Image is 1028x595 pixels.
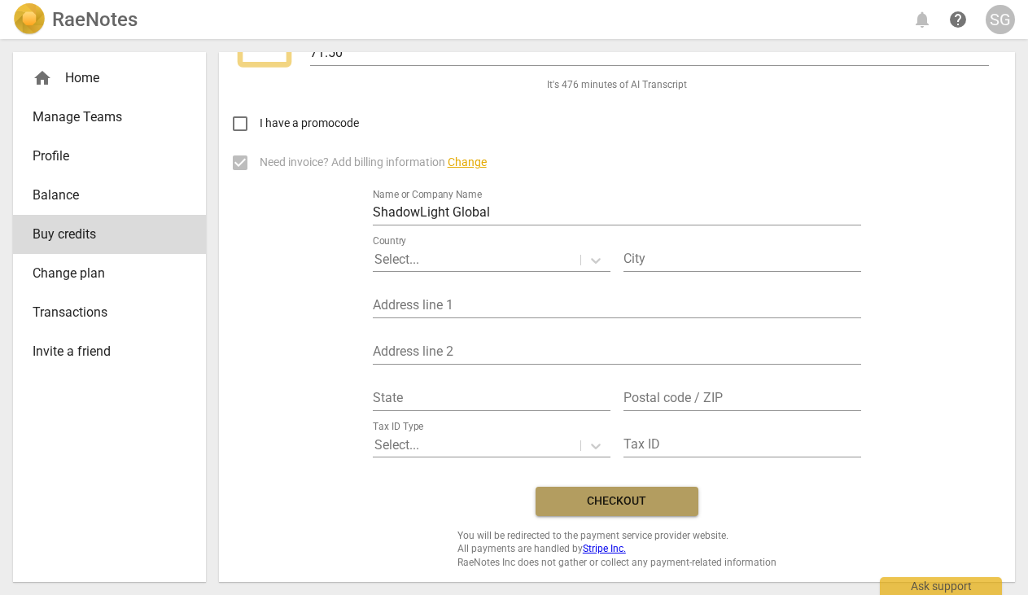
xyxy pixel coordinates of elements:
[13,3,46,36] img: Logo
[373,236,406,246] label: Country
[373,422,423,431] label: Tax ID Type
[13,137,206,176] a: Profile
[13,3,138,36] a: LogoRaeNotes
[457,529,776,570] span: You will be redirected to the payment service provider website. All payments are handled by RaeNo...
[13,332,206,371] a: Invite a friend
[536,487,698,516] button: Checkout
[13,176,206,215] a: Balance
[880,577,1002,595] div: Ask support
[33,186,173,205] span: Balance
[13,59,206,98] div: Home
[943,5,973,34] a: Help
[948,10,968,29] span: help
[547,78,687,92] span: It's 476 minutes of AI Transcript
[33,225,173,244] span: Buy credits
[13,293,206,332] a: Transactions
[549,493,685,510] span: Checkout
[986,5,1015,34] button: SG
[13,215,206,254] a: Buy credits
[33,342,173,361] span: Invite a friend
[583,543,626,554] a: Stripe Inc.
[13,254,206,293] a: Change plan
[374,435,419,454] p: Select...
[373,190,482,199] label: Name or Company Name
[33,68,173,88] div: Home
[52,8,138,31] h2: RaeNotes
[374,250,419,269] p: Select...
[448,155,487,168] span: Change
[33,107,173,127] span: Manage Teams
[13,98,206,137] a: Manage Teams
[33,303,173,322] span: Transactions
[260,115,359,132] span: I have a promocode
[33,264,173,283] span: Change plan
[260,154,487,171] span: Need invoice? Add billing information
[33,147,173,166] span: Profile
[33,68,52,88] span: home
